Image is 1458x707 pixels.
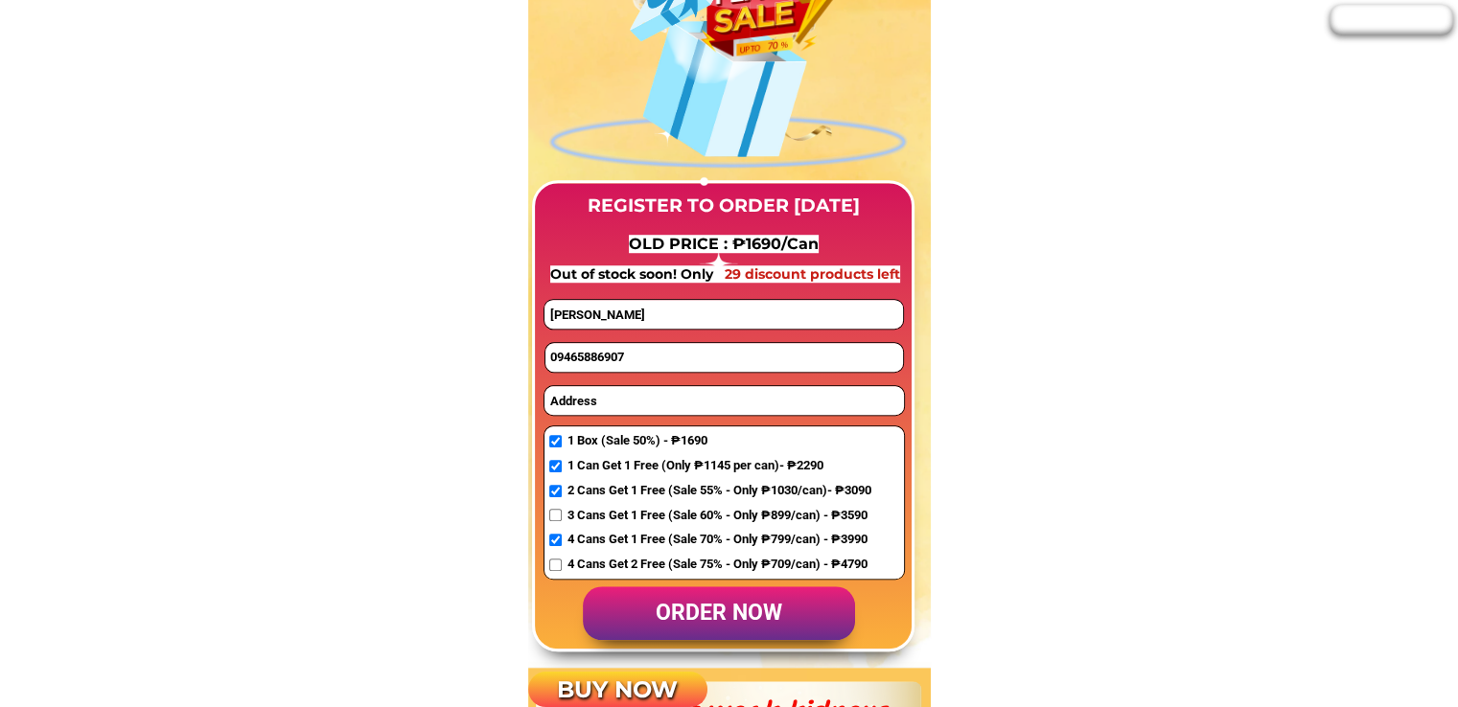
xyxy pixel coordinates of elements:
input: Phone number [545,343,903,372]
span: 3 Cans Get 1 Free (Sale 60% - Only ₱899/can) - ₱3590 [567,506,870,526]
h3: REGISTER TO ORDER [DATE] [572,192,875,220]
span: 4 Cans Get 2 Free (Sale 75% - Only ₱709/can) - ₱4790 [567,555,870,575]
span: 29 discount products left [725,265,900,283]
span: OLD PRICE : ₱1690/Can [629,235,819,253]
span: 1 Box (Sale 50%) - ₱1690 [567,431,870,451]
p: order now [583,586,855,641]
span: 4 Cans Get 1 Free (Sale 70% - Only ₱799/can) - ₱3990 [567,530,870,550]
span: Out of stock soon! Only [550,265,717,283]
input: first and last name [544,300,902,329]
input: Address [544,386,904,415]
span: 2 Cans Get 1 Free (Sale 55% - Only ₱1030/can)- ₱3090 [567,481,870,501]
span: 1 Can Get 1 Free (Only ₱1145 per can)- ₱2290 [567,456,870,476]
